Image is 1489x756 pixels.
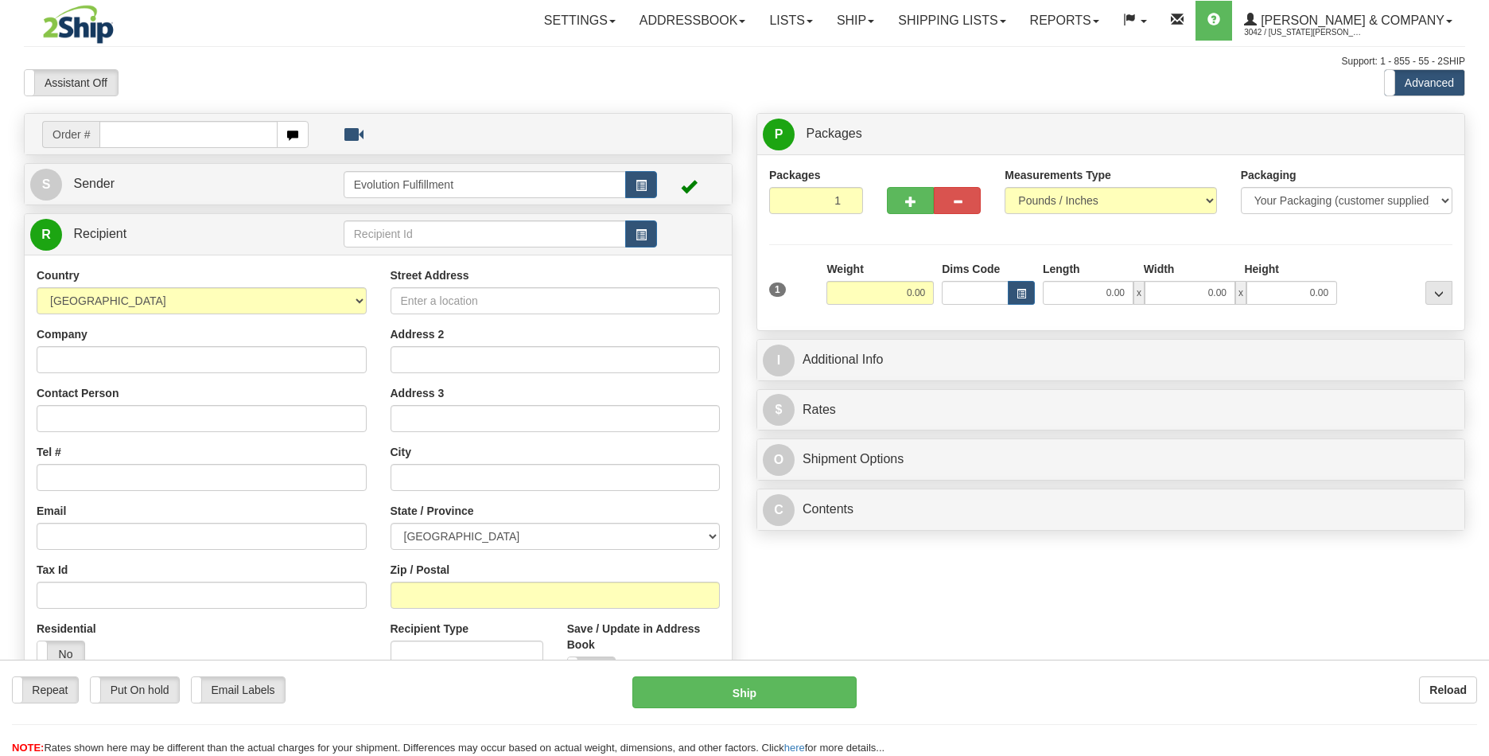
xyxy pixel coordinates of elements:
[1018,1,1111,41] a: Reports
[37,385,119,401] label: Contact Person
[37,562,68,578] label: Tax Id
[37,267,80,283] label: Country
[763,344,1459,376] a: IAdditional Info
[391,326,445,342] label: Address 2
[73,177,115,190] span: Sender
[25,70,118,95] label: Assistant Off
[42,121,99,148] span: Order #
[886,1,1017,41] a: Shipping lists
[391,287,721,314] input: Enter a location
[632,676,857,708] button: Ship
[1429,684,1467,696] b: Reload
[30,218,309,251] a: R Recipient
[826,261,863,277] label: Weight
[1241,167,1297,183] label: Packaging
[24,55,1465,68] div: Support: 1 - 855 - 55 - 2SHIP
[1133,281,1145,305] span: x
[1043,261,1080,277] label: Length
[37,621,96,637] label: Residential
[1144,261,1175,277] label: Width
[1419,676,1477,703] button: Reload
[763,394,795,426] span: $
[391,444,411,460] label: City
[769,167,821,183] label: Packages
[13,677,78,703] label: Repeat
[769,283,786,297] span: 1
[344,220,626,247] input: Recipient Id
[763,494,795,526] span: C
[1257,14,1444,27] span: [PERSON_NAME] & Company
[757,1,824,41] a: Lists
[532,1,628,41] a: Settings
[1244,25,1363,41] span: 3042 / [US_STATE][PERSON_NAME]
[12,742,44,754] span: NOTE:
[37,326,87,342] label: Company
[30,219,62,251] span: R
[825,1,886,41] a: Ship
[24,4,133,45] img: logo3042.jpg
[391,503,474,519] label: State / Province
[1385,70,1464,95] label: Advanced
[568,657,615,683] label: No
[1005,167,1111,183] label: Measurements Type
[628,1,758,41] a: Addressbook
[391,562,450,578] label: Zip / Postal
[1425,281,1452,305] div: ...
[1452,297,1487,459] iframe: chat widget
[73,227,126,240] span: Recipient
[763,118,1459,150] a: P Packages
[763,119,795,150] span: P
[1244,261,1279,277] label: Height
[784,742,805,754] a: here
[763,493,1459,526] a: CContents
[91,677,180,703] label: Put On hold
[391,385,445,401] label: Address 3
[763,394,1459,427] a: $Rates
[763,443,1459,476] a: OShipment Options
[37,641,84,667] label: No
[391,267,469,283] label: Street Address
[30,169,62,201] span: S
[37,444,61,460] label: Tel #
[1235,281,1246,305] span: x
[763,345,795,376] span: I
[37,503,66,519] label: Email
[1232,1,1464,41] a: [PERSON_NAME] & Company 3042 / [US_STATE][PERSON_NAME]
[30,168,344,201] a: S Sender
[567,621,720,653] label: Save / Update in Address Book
[942,261,1000,277] label: Dims Code
[391,621,469,637] label: Recipient Type
[806,127,861,140] span: Packages
[763,444,795,476] span: O
[192,677,284,703] label: Email Labels
[344,171,626,198] input: Sender Id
